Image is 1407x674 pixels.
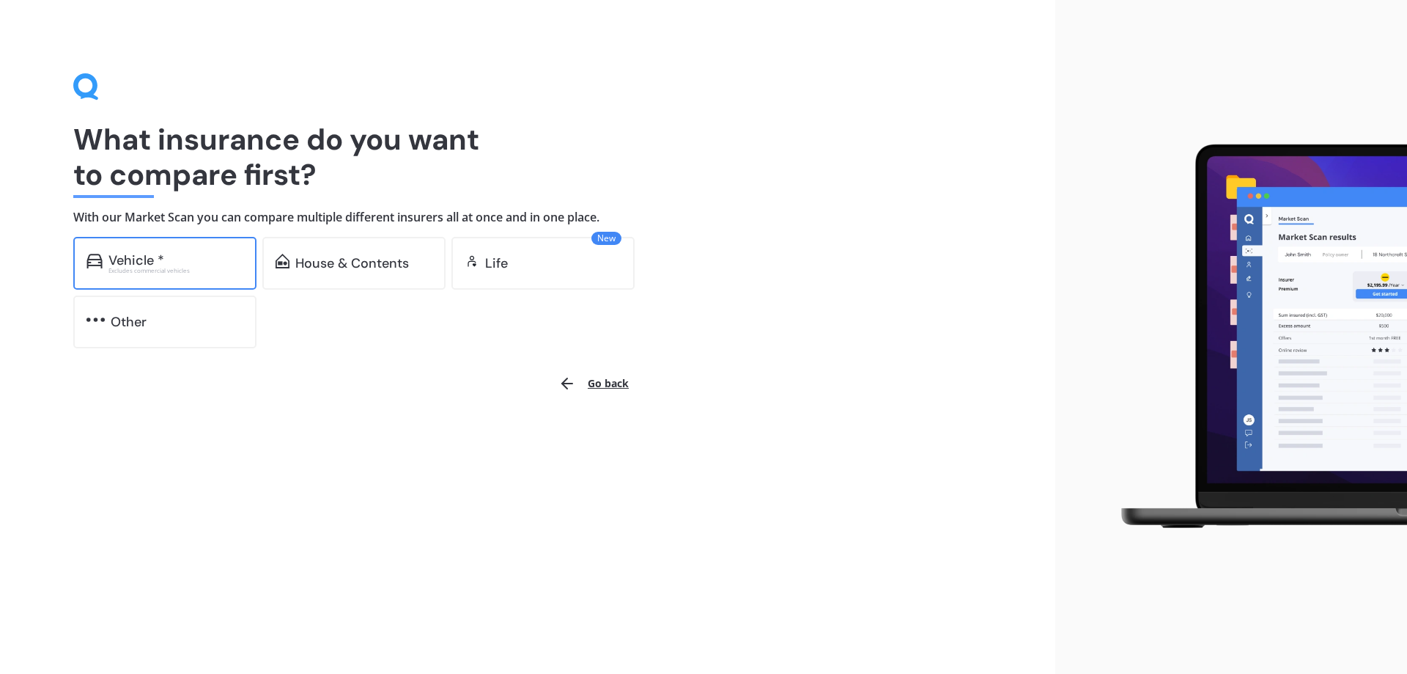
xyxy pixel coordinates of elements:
[591,232,621,245] span: New
[1100,136,1407,539] img: laptop.webp
[108,253,164,268] div: Vehicle *
[86,312,105,327] img: other.81dba5aafe580aa69f38.svg
[73,122,982,192] h1: What insurance do you want to compare first?
[108,268,243,274] div: Excludes commercial vehicles
[276,254,289,268] img: home-and-contents.b802091223b8502ef2dd.svg
[465,254,479,268] img: life.f720d6a2d7cdcd3ad642.svg
[295,256,409,271] div: House & Contents
[550,366,638,401] button: Go back
[111,315,147,329] div: Other
[485,256,508,271] div: Life
[86,254,103,268] img: car.f15378c7a67c060ca3f3.svg
[73,210,982,225] h4: With our Market Scan you can compare multiple different insurers all at once and in one place.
